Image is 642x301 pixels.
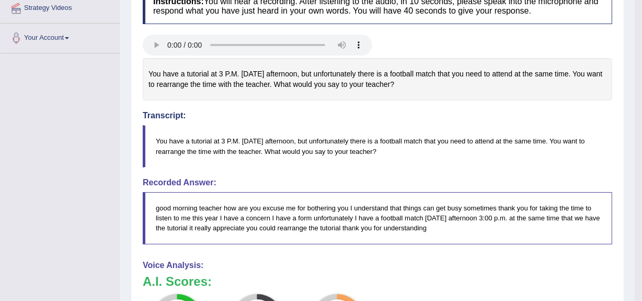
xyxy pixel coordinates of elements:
[143,274,212,288] b: A.I. Scores:
[1,24,120,50] a: Your Account
[143,178,612,187] h4: Recorded Answer:
[143,125,612,167] blockquote: You have a tutorial at 3 P.M. [DATE] afternoon, but unfortunately there is a football match that ...
[143,192,612,244] blockquote: good morning teacher how are you excuse me for bothering you I understand that things can get bus...
[143,58,612,101] div: You have a tutorial at 3 P.M. [DATE] afternoon, but unfortunately there is a football match that ...
[143,261,612,270] h4: Voice Analysis:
